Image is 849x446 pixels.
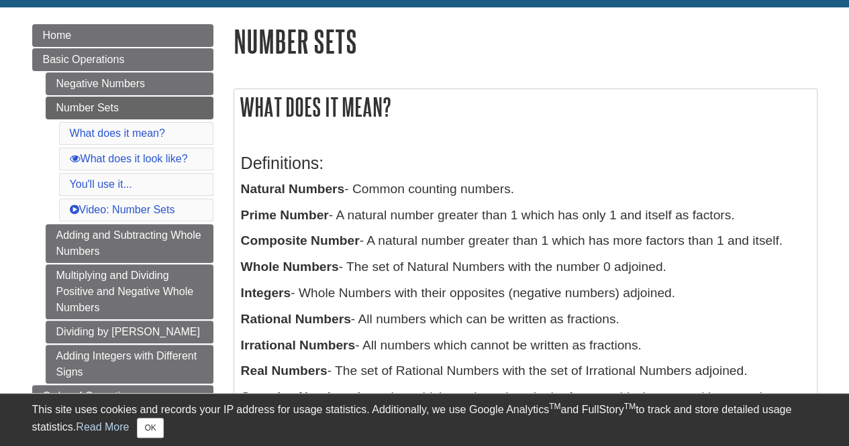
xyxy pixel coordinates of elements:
[70,178,132,190] a: You'll use it...
[46,72,213,95] a: Negative Numbers
[241,182,345,196] b: Natural Numbers
[241,233,360,247] b: Composite Number
[32,385,213,408] a: Order of Operations
[43,54,125,65] span: Basic Operations
[241,208,329,222] b: Prime Number
[241,286,291,300] b: Integers
[234,24,817,58] h1: Number Sets
[241,390,348,404] b: Complex Number
[241,388,810,427] p: - A number which can be written in the form a + bi where a and b are real numbers and i is the sq...
[32,24,213,47] a: Home
[241,154,810,173] h3: Definitions:
[32,402,817,438] div: This site uses cookies and records your IP address for usage statistics. Additionally, we use Goo...
[43,390,138,402] span: Order of Operations
[76,421,129,433] a: Read More
[46,97,213,119] a: Number Sets
[241,231,810,251] p: - A natural number greater than 1 which has more factors than 1 and itself.
[241,258,810,277] p: - The set of Natural Numbers with the number 0 adjoined.
[241,206,810,225] p: - A natural number greater than 1 which has only 1 and itself as factors.
[241,338,356,352] b: Irrational Numbers
[624,402,636,411] sup: TM
[241,364,328,378] b: Real Numbers
[241,361,810,381] p: - The set of Rational Numbers with the set of Irrational Numbers adjoined.
[46,224,213,263] a: Adding and Subtracting Whole Numbers
[549,402,560,411] sup: TM
[43,30,72,41] span: Home
[241,336,810,355] p: - All numbers which cannot be written as fractions.
[241,260,339,274] b: Whole Numbers
[46,264,213,319] a: Multiplying and Dividing Positive and Negative Whole Numbers
[32,48,213,71] a: Basic Operations
[234,89,817,125] h2: What does it mean?
[241,312,351,326] b: Rational Numbers
[46,321,213,343] a: Dividing by [PERSON_NAME]
[241,180,810,199] p: - Common counting numbers.
[46,345,213,384] a: Adding Integers with Different Signs
[70,127,165,139] a: What does it mean?
[241,284,810,303] p: - Whole Numbers with their opposites (negative numbers) adjoined.
[70,204,175,215] a: Video: Number Sets
[70,153,188,164] a: What does it look like?
[137,418,163,438] button: Close
[241,310,810,329] p: - All numbers which can be written as fractions.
